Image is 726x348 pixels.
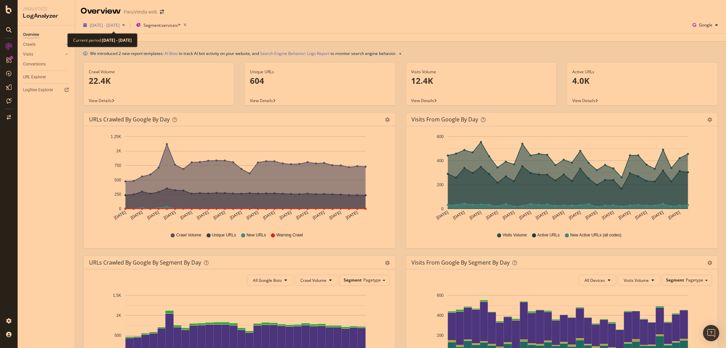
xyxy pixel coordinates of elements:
text: 250 [114,192,121,197]
div: Overview [81,5,121,17]
span: Visits Volume [624,277,649,283]
text: 600 [437,293,444,298]
div: arrow-right-arrow-left [160,9,164,14]
button: All Devices [579,275,616,286]
span: Segment [666,277,684,283]
a: Overview [23,31,70,38]
p: 4.0K [572,75,712,86]
text: [DATE] [196,210,210,220]
span: Warning Crawl [276,232,303,238]
div: Open Intercom Messenger [703,325,719,341]
span: Google [699,22,712,28]
span: [DATE] - [DATE] [90,22,120,28]
span: Active URLs [537,232,560,238]
button: Segment:services/* [133,20,189,31]
text: [DATE] [295,210,309,220]
text: 200 [437,182,444,187]
svg: A chart. [89,132,390,226]
span: Visits Volume [503,232,527,238]
text: 500 [114,178,121,182]
span: Pagetype [363,277,381,283]
text: [DATE] [452,210,466,220]
text: 1K [116,313,121,318]
span: Unique URLs [212,232,236,238]
text: [DATE] [279,210,292,220]
text: [DATE] [568,210,582,220]
button: Google [690,20,721,31]
a: Logfiles Explorer [23,86,70,94]
div: Analytics [23,5,69,12]
span: Crawl Volume [176,232,201,238]
text: 0 [119,207,121,211]
span: Segment: services/* [144,22,181,28]
b: [DATE] - [DATE] [102,37,132,43]
div: Logfiles Explorer [23,86,53,94]
span: Segment [344,277,362,283]
text: [DATE] [485,210,499,220]
text: 200 [437,333,444,338]
a: Visits [23,51,63,58]
span: View Details [572,98,595,103]
span: Crawl Volume [300,277,326,283]
div: We introduced 2 new report templates: to track AI bot activity on your website, and to monitor se... [90,50,397,57]
text: [DATE] [113,210,127,220]
text: [DATE] [435,210,449,220]
span: All Devices [584,277,605,283]
div: Crawl Volume [89,69,229,75]
button: Visits Volume [618,275,660,286]
text: [DATE] [179,210,193,220]
div: Visits [23,51,33,58]
div: gear [707,260,712,265]
button: close banner [398,49,403,58]
a: Conversions [23,61,70,68]
text: [DATE] [502,210,515,220]
text: [DATE] [667,210,681,220]
div: info banner [83,50,718,57]
div: URLs Crawled by Google By Segment By Day [89,259,201,266]
div: Visits Volume [411,69,551,75]
text: [DATE] [130,210,143,220]
button: Crawl Volume [295,275,338,286]
text: 600 [437,134,444,139]
div: LogAnalyzer [23,12,69,20]
span: Pagetype [686,277,703,283]
div: URLs Crawled by Google by day [89,116,170,123]
text: [DATE] [535,210,549,220]
div: Visits from Google By Segment By Day [411,259,510,266]
text: [DATE] [634,210,648,220]
text: 1.25K [111,134,121,139]
text: [DATE] [246,210,259,220]
span: View Details [89,98,112,103]
span: View Details [250,98,273,103]
button: All Google Bots [247,275,293,286]
text: [DATE] [584,210,598,220]
text: 1K [116,149,121,154]
p: 22.4K [89,75,229,86]
div: Visits from Google by day [411,116,478,123]
text: [DATE] [618,210,631,220]
div: gear [707,117,712,122]
text: 0 [441,207,444,211]
text: [DATE] [229,210,243,220]
p: 604 [250,75,390,86]
text: 1.5K [113,293,121,298]
a: URL Explorer [23,74,70,81]
span: New Active URLs (all codes) [570,232,621,238]
a: Search Engine Behavior: Logs Report [260,50,329,57]
div: Crawls [23,41,36,48]
div: Current period: [73,36,132,44]
text: [DATE] [552,210,565,220]
div: Overview [23,31,39,38]
svg: A chart. [411,132,712,226]
text: [DATE] [213,210,226,220]
div: Unique URLs [250,69,390,75]
text: [DATE] [163,210,176,220]
div: ParuVendu web [124,8,157,15]
text: [DATE] [146,210,160,220]
text: 400 [437,313,444,318]
text: [DATE] [469,210,482,220]
button: [DATE] - [DATE] [81,20,128,31]
p: 12.4K [411,75,551,86]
